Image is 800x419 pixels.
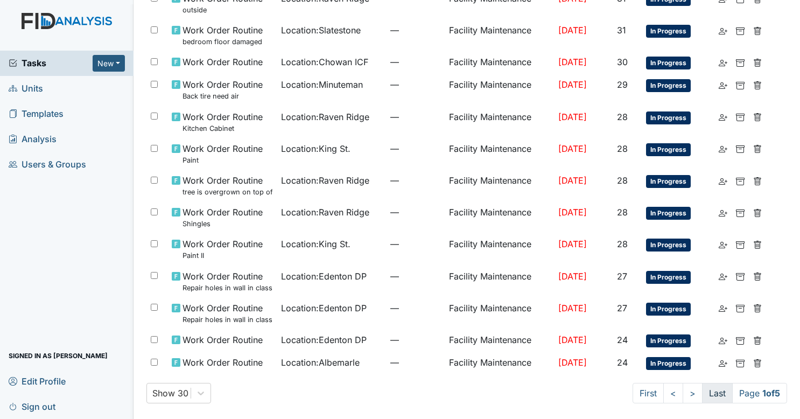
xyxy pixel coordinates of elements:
[281,302,367,315] span: Location : Edenton DP
[9,57,93,69] a: Tasks
[646,271,691,284] span: In Progress
[753,110,762,123] a: Delete
[736,174,745,187] a: Archive
[281,206,369,219] span: Location : Raven Ridge
[558,357,587,368] span: [DATE]
[558,111,587,122] span: [DATE]
[558,57,587,67] span: [DATE]
[753,356,762,369] a: Delete
[753,302,762,315] a: Delete
[183,37,263,47] small: bedroom floor damaged
[390,302,440,315] span: —
[646,57,691,69] span: In Progress
[736,55,745,68] a: Archive
[736,238,745,250] a: Archive
[646,111,691,124] span: In Progress
[753,142,762,155] a: Delete
[445,329,554,352] td: Facility Maintenance
[183,78,263,101] span: Work Order Routine Back tire need air
[558,271,587,282] span: [DATE]
[736,142,745,155] a: Archive
[183,302,272,325] span: Work Order Routine Repair holes in wall in classroom #6.
[617,111,628,122] span: 28
[390,174,440,187] span: —
[753,333,762,346] a: Delete
[445,352,554,374] td: Facility Maintenance
[445,297,554,329] td: Facility Maintenance
[281,24,361,37] span: Location : Slatestone
[646,175,691,188] span: In Progress
[390,356,440,369] span: —
[183,250,263,261] small: Paint II
[732,383,787,403] span: Page
[558,25,587,36] span: [DATE]
[753,238,762,250] a: Delete
[753,55,762,68] a: Delete
[445,233,554,265] td: Facility Maintenance
[183,155,263,165] small: Paint
[736,302,745,315] a: Archive
[753,206,762,219] a: Delete
[281,333,367,346] span: Location : Edenton DP
[281,238,350,250] span: Location : King St.
[762,388,780,399] strong: 1 of 5
[9,80,43,97] span: Units
[558,79,587,90] span: [DATE]
[183,283,272,293] small: Repair holes in wall in classroom #2
[390,238,440,250] span: —
[183,238,263,261] span: Work Order Routine Paint II
[617,207,628,218] span: 28
[617,334,628,345] span: 24
[9,156,86,173] span: Users & Groups
[663,383,683,403] a: <
[617,175,628,186] span: 28
[9,347,108,364] span: Signed in as [PERSON_NAME]
[281,110,369,123] span: Location : Raven Ridge
[445,51,554,74] td: Facility Maintenance
[617,239,628,249] span: 28
[445,138,554,170] td: Facility Maintenance
[617,143,628,154] span: 28
[445,170,554,201] td: Facility Maintenance
[646,334,691,347] span: In Progress
[646,239,691,252] span: In Progress
[281,174,369,187] span: Location : Raven Ridge
[390,270,440,283] span: —
[617,357,628,368] span: 24
[633,383,787,403] nav: task-pagination
[281,55,368,68] span: Location : Chowan ICF
[683,383,703,403] a: >
[617,79,628,90] span: 29
[183,24,263,47] span: Work Order Routine bedroom floor damaged
[617,57,628,67] span: 30
[390,110,440,123] span: —
[183,55,263,68] span: Work Order Routine
[183,315,272,325] small: Repair holes in wall in classroom #6.
[617,25,626,36] span: 31
[633,383,664,403] a: First
[617,271,627,282] span: 27
[390,78,440,91] span: —
[183,174,272,197] span: Work Order Routine tree is overgrown on top of roof
[646,79,691,92] span: In Progress
[646,25,691,38] span: In Progress
[736,206,745,219] a: Archive
[445,201,554,233] td: Facility Maintenance
[736,110,745,123] a: Archive
[281,78,363,91] span: Location : Minuteman
[646,303,691,316] span: In Progress
[93,55,125,72] button: New
[702,383,733,403] a: Last
[753,24,762,37] a: Delete
[183,333,263,346] span: Work Order Routine
[183,219,263,229] small: Shingles
[281,142,350,155] span: Location : King St.
[390,24,440,37] span: —
[281,356,360,369] span: Location : Albemarle
[558,175,587,186] span: [DATE]
[281,270,367,283] span: Location : Edenton DP
[390,55,440,68] span: —
[445,106,554,138] td: Facility Maintenance
[183,123,263,134] small: Kitchen Cabinet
